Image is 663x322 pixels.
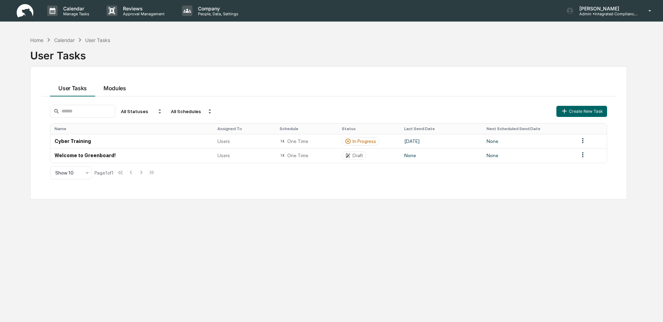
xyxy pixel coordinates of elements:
[213,124,275,134] th: Assigned To
[574,6,638,11] p: [PERSON_NAME]
[117,6,168,11] p: Reviews
[94,170,114,176] div: Page 1 of 1
[95,78,134,96] button: Modules
[50,78,95,96] button: User Tasks
[50,124,213,134] th: Name
[280,138,333,144] div: One Time
[217,153,230,158] span: Users
[280,152,333,159] div: One Time
[482,134,575,148] td: None
[85,37,110,43] div: User Tasks
[54,37,75,43] div: Calendar
[400,124,482,134] th: Last Send Date
[30,37,43,43] div: Home
[30,44,627,62] div: User Tasks
[400,134,482,148] td: [DATE]
[58,6,93,11] p: Calendar
[49,221,84,226] a: Powered byPylon
[400,148,482,162] td: None
[275,124,338,134] th: Schedule
[353,138,376,144] div: In Progress
[168,106,215,117] div: All Schedules
[69,221,84,226] span: Pylon
[217,138,230,144] span: Users
[50,148,213,162] td: Welcome to Greenboard!
[574,11,638,16] p: Admin • Integrated Compliance Advisors - Consultants
[192,6,242,11] p: Company
[482,124,575,134] th: Next Scheduled Send Date
[118,106,165,117] div: All Statuses
[353,153,363,158] div: Draft
[338,124,400,134] th: Status
[117,11,168,16] p: Approval Management
[17,4,33,18] img: logo
[58,11,93,16] p: Manage Tasks
[192,11,242,16] p: People, Data, Settings
[50,134,213,148] td: Cyber Training
[482,148,575,162] td: None
[556,106,607,117] button: Create New Task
